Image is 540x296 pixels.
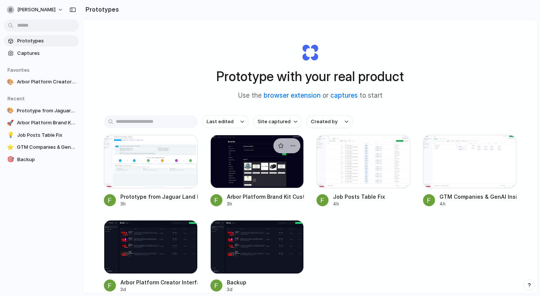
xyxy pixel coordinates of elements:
a: Arbor Platform Brand Kit CustomizerArbor Platform Brand Kit Customizer3h [210,135,304,207]
span: Job Posts Table Fix [17,131,76,139]
span: Arbor Platform Brand Kit Customizer [17,119,76,127]
span: Created by [311,118,337,125]
a: Prototype from Jaguar Land Rover MATLAB Job PostsPrototype from Jaguar Land Rover MATLAB Job Posts3h [104,135,198,207]
div: Job Posts Table Fix [333,193,385,201]
a: 🎯Backup [4,154,79,165]
div: Arbor Platform Creator Interface [120,278,198,286]
span: Arbor Platform Creator Interface [17,78,76,86]
span: Last edited [207,118,234,125]
div: 🎯 [7,156,14,163]
div: 3h [227,201,304,207]
div: GTM Companies & GenAI Insights [439,193,517,201]
a: GTM Companies & GenAI InsightsGTM Companies & GenAI Insights4h [423,135,517,207]
div: 4h [333,201,385,207]
a: 🚀Arbor Platform Brand Kit Customizer [4,117,79,128]
a: 🎨Arbor Platform Creator Interface [4,76,79,88]
div: Backup [227,278,246,286]
a: BackupBackup3d [210,220,304,293]
a: Arbor Platform Creator InterfaceArbor Platform Creator Interface3d [104,220,198,293]
span: Use the or to start [238,91,382,101]
div: 🎨 [7,78,14,86]
div: Prototype from Jaguar Land Rover MATLAB Job Posts [120,193,198,201]
a: browser extension [264,92,321,99]
a: Captures [4,48,79,59]
a: captures [330,92,358,99]
button: Last edited [202,115,249,128]
div: 3d [120,286,198,293]
a: 🎨Prototype from Jaguar Land Rover MATLAB Job Posts [4,105,79,116]
span: Captures [17,50,76,57]
div: ⭐ [7,143,14,151]
div: 3d [227,286,246,293]
span: Prototypes [17,37,76,45]
span: Prototype from Jaguar Land Rover MATLAB Job Posts [17,107,76,115]
button: Site captured [253,115,302,128]
span: Recent [7,95,25,101]
div: 🚀 [7,119,14,127]
a: Prototypes [4,35,79,47]
button: Created by [306,115,353,128]
div: 💡 [7,131,14,139]
div: 🎨 [7,107,14,115]
div: 3h [120,201,198,207]
span: Favorites [7,67,30,73]
span: Backup [17,156,76,163]
span: GTM Companies & GenAI Insights [17,143,76,151]
a: ⭐GTM Companies & GenAI Insights [4,142,79,153]
h1: Prototype with your real product [216,66,404,86]
a: Job Posts Table FixJob Posts Table Fix4h [316,135,410,207]
span: Site captured [258,118,291,125]
button: [PERSON_NAME] [4,4,67,16]
div: 4h [439,201,517,207]
span: [PERSON_NAME] [17,6,55,14]
h2: Prototypes [82,5,119,14]
div: Arbor Platform Brand Kit Customizer [227,193,304,201]
a: 💡Job Posts Table Fix [4,130,79,141]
